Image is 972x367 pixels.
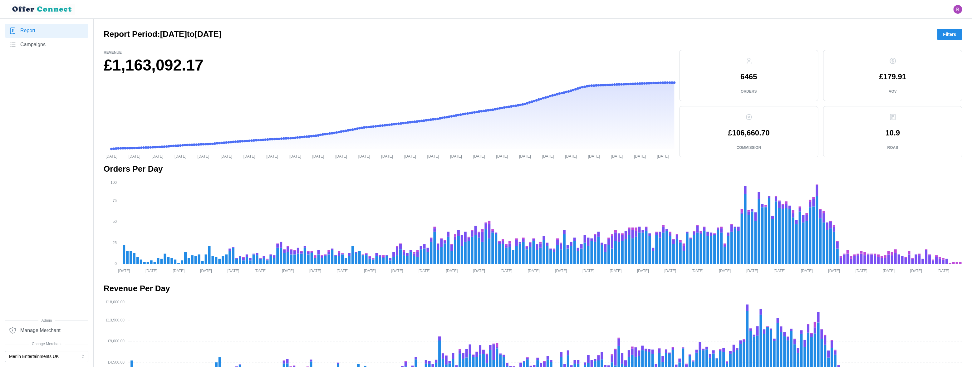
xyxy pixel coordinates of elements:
tspan: [DATE] [856,268,867,273]
span: Admin [5,318,88,324]
tspan: [DATE] [664,268,676,273]
p: AOV [888,89,896,94]
img: loyalBe Logo [10,4,75,15]
p: ROAS [887,145,898,150]
tspan: 75 [113,198,117,203]
tspan: [DATE] [883,268,895,273]
tspan: [DATE] [937,268,949,273]
tspan: [DATE] [335,154,347,158]
tspan: [DATE] [312,154,324,158]
p: £179.91 [879,73,906,81]
tspan: [DATE] [473,268,485,273]
tspan: [DATE] [637,268,649,273]
tspan: [DATE] [364,268,376,273]
h2: Report Period: [DATE] to [DATE] [104,29,221,40]
p: 6465 [740,73,757,81]
tspan: [DATE] [243,154,255,158]
tspan: [DATE] [106,154,117,158]
tspan: [DATE] [500,268,512,273]
tspan: [DATE] [692,268,704,273]
button: Merlin Entertainments UK [5,351,88,362]
tspan: [DATE] [828,268,840,273]
tspan: [DATE] [588,154,600,158]
tspan: [DATE] [446,268,458,273]
a: Campaigns [5,38,88,52]
tspan: [DATE] [473,154,485,158]
tspan: [DATE] [266,154,278,158]
tspan: [DATE] [145,268,157,273]
tspan: [DATE] [555,268,567,273]
tspan: [DATE] [309,268,321,273]
tspan: [DATE] [582,268,594,273]
tspan: 0 [115,262,117,266]
tspan: [DATE] [801,268,813,273]
tspan: [DATE] [404,154,416,158]
tspan: [DATE] [634,154,646,158]
tspan: [DATE] [657,154,669,158]
tspan: [DATE] [427,154,439,158]
p: £106,660.70 [728,129,769,137]
tspan: [DATE] [173,268,185,273]
tspan: [DATE] [289,154,301,158]
tspan: [DATE] [611,154,623,158]
p: Revenue [104,50,674,55]
tspan: [DATE] [129,154,140,158]
p: Orders [741,89,757,94]
button: Filters [937,29,962,40]
tspan: [DATE] [227,268,239,273]
h2: Orders Per Day [104,164,962,174]
tspan: [DATE] [174,154,186,158]
tspan: [DATE] [151,154,163,158]
tspan: [DATE] [542,154,554,158]
a: Manage Merchant [5,323,88,337]
tspan: [DATE] [358,154,370,158]
tspan: £13,500.00 [106,318,125,322]
span: Manage Merchant [20,327,61,335]
tspan: £4,500.00 [108,360,125,365]
tspan: [DATE] [336,268,348,273]
tspan: 25 [113,241,117,245]
tspan: [DATE] [200,268,212,273]
tspan: [DATE] [282,268,294,273]
h2: Revenue Per Day [104,283,962,294]
tspan: [DATE] [381,154,393,158]
tspan: [DATE] [910,268,922,273]
span: Change Merchant [5,341,88,347]
tspan: [DATE] [719,268,731,273]
tspan: [DATE] [746,268,758,273]
img: Ryan Gribben [953,5,962,14]
tspan: [DATE] [519,154,531,158]
tspan: [DATE] [528,268,540,273]
span: Filters [943,29,956,40]
tspan: [DATE] [118,268,130,273]
tspan: £9,000.00 [108,339,125,343]
h1: £1,163,092.17 [104,55,674,76]
tspan: [DATE] [610,268,621,273]
span: Report [20,27,35,35]
tspan: [DATE] [391,268,403,273]
tspan: [DATE] [565,154,577,158]
tspan: [DATE] [450,154,462,158]
button: Open user button [953,5,962,14]
p: 10.9 [885,129,900,137]
tspan: 50 [113,219,117,224]
span: Campaigns [20,41,46,49]
a: Report [5,24,88,38]
p: Commission [736,145,761,150]
tspan: [DATE] [197,154,209,158]
tspan: 100 [110,180,117,184]
tspan: [DATE] [773,268,785,273]
tspan: [DATE] [220,154,232,158]
tspan: [DATE] [496,154,508,158]
tspan: [DATE] [419,268,430,273]
tspan: [DATE] [255,268,267,273]
tspan: £18,000.00 [106,300,125,304]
